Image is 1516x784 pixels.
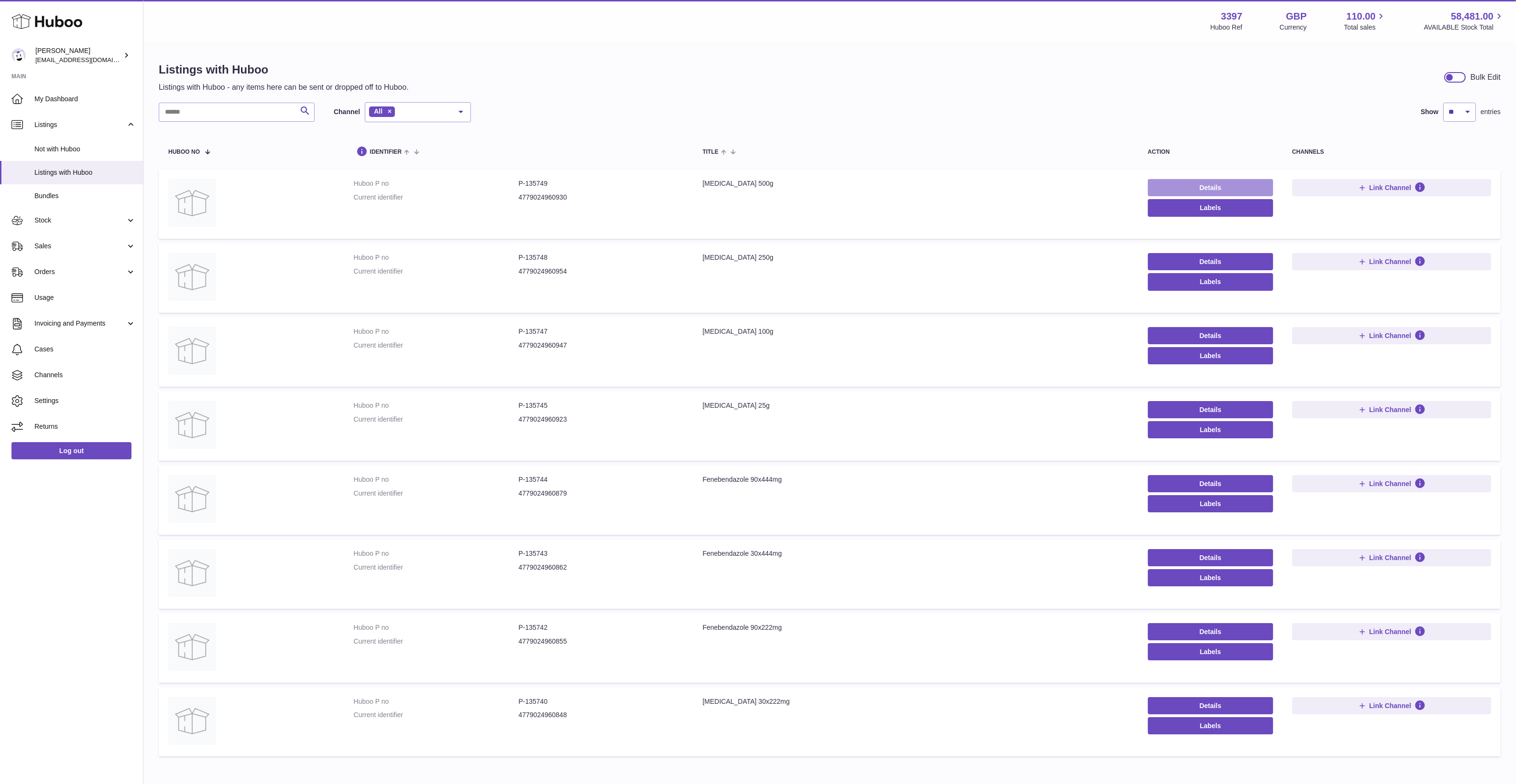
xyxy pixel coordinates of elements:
[703,697,1129,706] div: [MEDICAL_DATA] 30x222mg
[1369,183,1411,192] span: Link Channel
[1424,10,1505,32] a: 58,481.00 AVAILABLE Stock Total
[1292,149,1491,155] div: channels
[354,327,519,336] dt: Huboo P no
[519,489,684,498] dd: 4779024960879
[34,293,136,302] span: Usage
[354,179,519,188] dt: Huboo P no
[354,401,519,410] dt: Huboo P no
[1148,697,1273,714] a: Details
[374,107,382,115] span: All
[354,475,519,484] dt: Huboo P no
[519,549,684,558] dd: P-135743
[354,253,519,262] dt: Huboo P no
[1148,569,1273,586] button: Labels
[703,549,1129,558] div: Fenebendazole 30x444mg
[519,341,684,350] dd: 4779024960947
[1424,23,1505,32] span: AVAILABLE Stock Total
[1148,643,1273,660] button: Labels
[354,549,519,558] dt: Huboo P no
[519,637,684,646] dd: 4779024960855
[34,95,136,104] span: My Dashboard
[159,62,409,77] h1: Listings with Huboo
[1369,479,1411,488] span: Link Channel
[519,401,684,410] dd: P-135745
[1346,10,1375,23] span: 110.00
[168,149,200,155] span: Huboo no
[703,401,1129,410] div: [MEDICAL_DATA] 25g
[354,415,519,424] dt: Current identifier
[1148,179,1273,196] a: Details
[1211,23,1243,32] div: Huboo Ref
[168,401,216,449] img: Fenbendazole 25g
[519,327,684,336] dd: P-135747
[370,149,402,155] span: identifier
[519,710,684,720] dd: 4779024960848
[35,46,121,64] div: [PERSON_NAME]
[1369,701,1411,710] span: Link Channel
[34,319,126,328] span: Invoicing and Payments
[168,475,216,523] img: Fenebendazole 90x444mg
[354,267,519,276] dt: Current identifier
[703,327,1129,336] div: [MEDICAL_DATA] 100g
[1421,107,1439,117] label: Show
[1286,10,1307,23] strong: GBP
[334,107,360,117] label: Channel
[1369,627,1411,636] span: Link Channel
[1451,10,1494,23] span: 58,481.00
[1148,253,1273,270] a: Details
[703,149,719,155] span: title
[1369,553,1411,562] span: Link Channel
[1148,475,1273,492] a: Details
[168,327,216,375] img: Fenbendazole 100g
[1369,331,1411,340] span: Link Channel
[354,341,519,350] dt: Current identifier
[1292,327,1491,344] button: Link Channel
[519,415,684,424] dd: 4779024960923
[703,475,1129,484] div: Fenebendazole 90x444mg
[34,422,136,431] span: Returns
[1148,549,1273,566] a: Details
[703,623,1129,632] div: Fenebendazole 90x222mg
[519,623,684,632] dd: P-135742
[519,267,684,276] dd: 4779024960954
[34,242,126,251] span: Sales
[1292,179,1491,196] button: Link Channel
[34,191,136,201] span: Bundles
[519,253,684,262] dd: P-135748
[1280,23,1307,32] div: Currency
[1148,273,1273,290] button: Labels
[1148,717,1273,734] button: Labels
[34,120,126,129] span: Listings
[34,371,136,380] span: Channels
[1344,23,1386,32] span: Total sales
[1471,72,1501,83] div: Bulk Edit
[168,549,216,597] img: Fenebendazole 30x444mg
[34,345,136,354] span: Cases
[11,48,26,63] img: internalAdmin-3397@internal.huboo.com
[1148,149,1273,155] div: action
[34,216,126,225] span: Stock
[1148,347,1273,364] button: Labels
[34,267,126,276] span: Orders
[519,179,684,188] dd: P-135749
[519,697,684,706] dd: P-135740
[1369,405,1411,414] span: Link Channel
[354,193,519,202] dt: Current identifier
[1292,549,1491,566] button: Link Channel
[1148,623,1273,640] a: Details
[1148,199,1273,216] button: Labels
[168,253,216,301] img: Fenbendazole 250g
[354,697,519,706] dt: Huboo P no
[519,563,684,572] dd: 4779024960862
[1148,401,1273,418] a: Details
[354,563,519,572] dt: Current identifier
[354,489,519,498] dt: Current identifier
[34,396,136,405] span: Settings
[354,710,519,720] dt: Current identifier
[519,193,684,202] dd: 4779024960930
[703,179,1129,188] div: [MEDICAL_DATA] 500g
[35,56,141,64] span: [EMAIL_ADDRESS][DOMAIN_NAME]
[1292,401,1491,418] button: Link Channel
[168,179,216,227] img: Fenbendazole 500g
[34,168,136,177] span: Listings with Huboo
